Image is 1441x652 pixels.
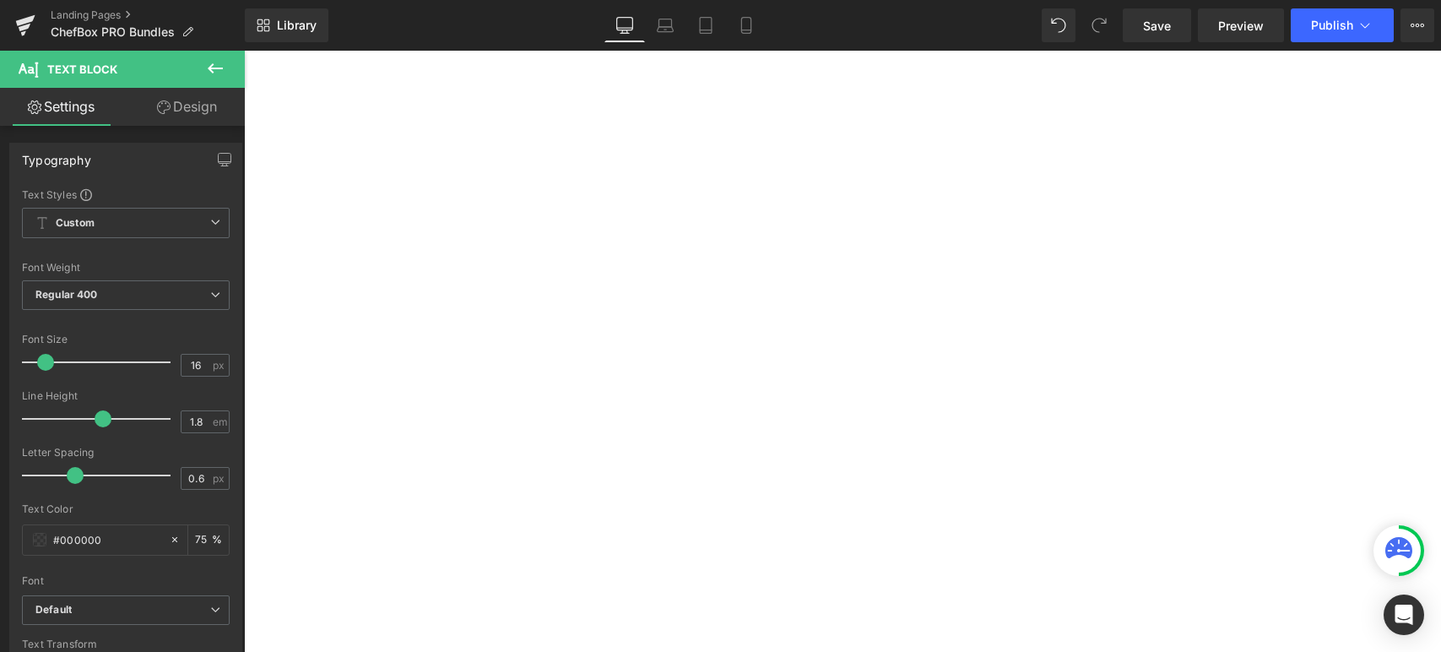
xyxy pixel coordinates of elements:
input: Color [53,530,161,549]
div: % [188,525,229,555]
a: New Library [245,8,328,42]
div: Open Intercom Messenger [1384,595,1424,635]
span: px [213,360,227,371]
span: Save [1143,17,1171,35]
span: Publish [1311,19,1353,32]
span: Library [277,18,317,33]
button: Redo [1082,8,1116,42]
div: Text Transform [22,638,230,650]
b: Regular 400 [35,288,98,301]
a: Tablet [685,8,726,42]
div: Letter Spacing [22,447,230,459]
span: Text Block [47,62,117,76]
a: Desktop [604,8,645,42]
b: Custom [56,216,95,231]
a: Preview [1198,8,1284,42]
div: Typography [22,144,91,167]
a: Mobile [726,8,767,42]
button: Undo [1042,8,1075,42]
i: Default [35,603,72,617]
button: More [1400,8,1434,42]
span: ChefBox PRO Bundles [51,25,175,39]
span: Preview [1218,17,1264,35]
span: em [213,416,227,427]
div: Font [22,575,230,587]
div: Text Color [22,503,230,515]
a: Design [126,88,248,126]
span: px [213,473,227,484]
a: Landing Pages [51,8,245,22]
div: Text Styles [22,187,230,201]
div: Font Weight [22,262,230,274]
div: Line Height [22,390,230,402]
button: Publish [1291,8,1394,42]
a: Laptop [645,8,685,42]
div: Font Size [22,334,230,345]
